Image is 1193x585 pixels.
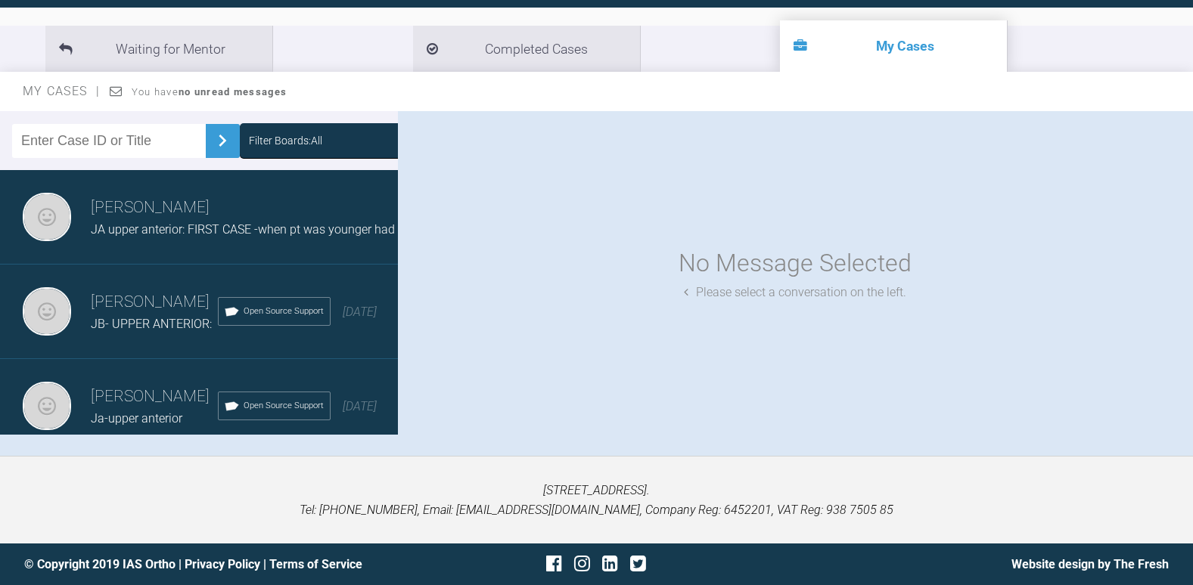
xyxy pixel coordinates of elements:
[91,411,182,426] span: Ja-upper anterior
[179,86,287,97] strong: no unread messages
[780,20,1007,72] li: My Cases
[23,287,71,336] img: Naila Nehal
[269,557,362,571] a: Terms of Service
[684,283,906,302] div: Please select a conversation on the left.
[343,305,377,319] span: [DATE]
[1011,557,1169,571] a: Website design by The Fresh
[23,193,71,241] img: Naila Nehal
[244,305,324,318] span: Open Source Support
[23,84,101,98] span: My Cases
[91,289,218,315] h3: [PERSON_NAME]
[24,555,405,574] div: © Copyright 2019 IAS Ortho | |
[244,399,324,413] span: Open Source Support
[45,26,272,72] li: Waiting for Mentor
[413,26,640,72] li: Completed Cases
[185,557,260,571] a: Privacy Policy
[91,317,212,331] span: JB- UPPER ANTERIOR:
[91,384,218,410] h3: [PERSON_NAME]
[24,481,1169,519] p: [STREET_ADDRESS]. Tel: [PHONE_NUMBER], Email: [EMAIL_ADDRESS][DOMAIN_NAME], Company Reg: 6452201,...
[249,132,322,149] div: Filter Boards: All
[343,399,377,413] span: [DATE]
[132,86,287,97] span: You have
[679,244,912,283] div: No Message Selected
[12,124,206,158] input: Enter Case ID or Title
[210,128,235,153] img: chevronRight.28bd32b0.svg
[23,382,71,430] img: Naila Nehal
